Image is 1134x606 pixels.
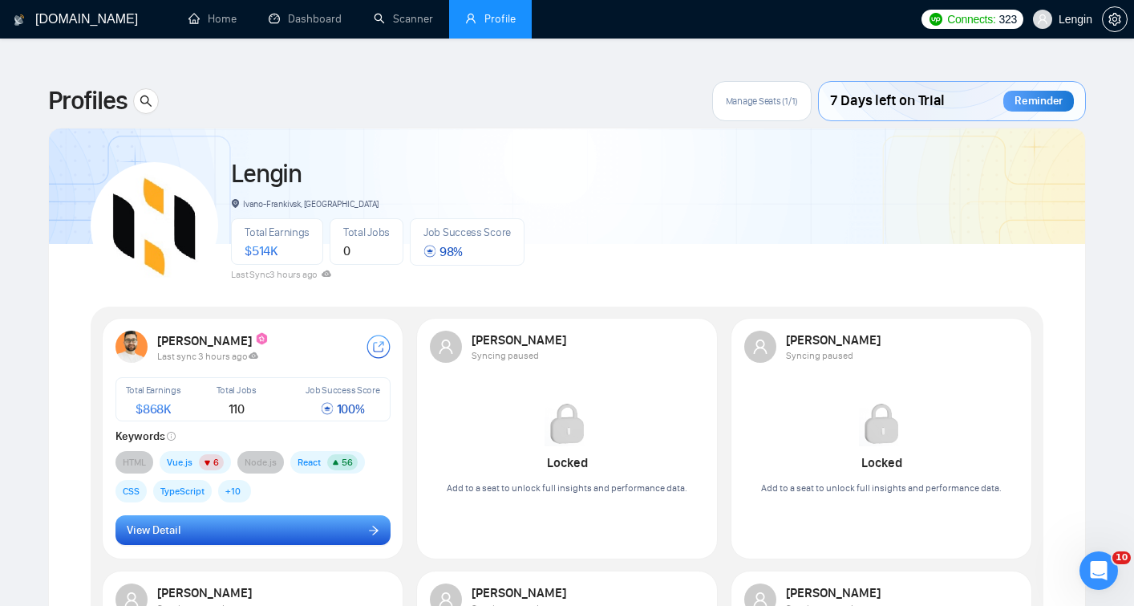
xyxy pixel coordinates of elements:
[115,515,391,546] button: View Detailarrow-right
[298,454,321,470] span: React
[1079,551,1118,590] iframe: Intercom live chat
[231,158,302,189] a: Lengin
[547,455,588,470] strong: Locked
[859,401,904,446] img: Locked
[231,199,240,208] span: environment
[245,243,277,258] span: $ 514K
[545,401,589,446] img: Locked
[343,226,390,239] span: Total Jobs
[423,226,511,239] span: Job Success Score
[423,244,463,259] span: 98 %
[255,332,269,347] img: top_rated_plus
[830,87,945,115] span: 7 Days left on Trial
[231,198,379,209] span: Ivano-Frankivsk, [GEOGRAPHIC_DATA]
[1112,551,1131,564] span: 10
[167,432,176,441] span: info-circle
[786,585,883,600] strong: [PERSON_NAME]
[1037,14,1048,25] span: user
[133,88,159,114] button: search
[374,12,433,26] a: searchScanner
[929,13,942,26] img: upwork-logo.png
[484,12,516,26] span: Profile
[134,95,158,108] span: search
[48,82,127,120] span: Profiles
[126,384,181,396] span: Total Earnings
[368,524,379,535] span: arrow-right
[1102,13,1128,26] a: setting
[127,522,180,539] span: View Detail
[188,12,237,26] a: homeHome
[157,333,270,348] strong: [PERSON_NAME]
[306,384,380,396] span: Job Success Score
[752,339,768,355] span: user
[157,585,254,600] strong: [PERSON_NAME]
[136,401,171,417] span: $ 868K
[343,243,350,258] span: 0
[123,483,140,499] span: CSS
[1103,13,1127,26] span: setting
[213,457,219,468] span: 6
[472,350,539,361] span: Syncing paused
[947,10,995,28] span: Connects:
[786,332,883,348] strong: [PERSON_NAME]
[167,454,192,470] span: Vue.js
[225,483,241,499] span: + 10
[115,331,148,363] img: USER
[321,401,365,417] span: 100 %
[123,454,146,470] span: HTML
[761,482,1002,494] span: Add to a seat to unlock full insights and performance data.
[245,226,310,239] span: Total Earnings
[465,13,476,24] span: user
[438,339,454,355] span: user
[99,169,212,282] img: Lengin
[1102,6,1128,32] button: setting
[998,10,1016,28] span: 323
[342,457,353,468] span: 56
[229,401,245,417] span: 110
[472,585,569,600] strong: [PERSON_NAME]
[115,429,176,443] strong: Keywords
[217,384,257,396] span: Total Jobs
[861,455,902,470] strong: Locked
[231,269,331,280] span: Last Sync 3 hours ago
[160,483,205,499] span: TypeScript
[157,351,259,362] span: Last sync 3 hours ago
[447,482,687,494] span: Add to a seat to unlock full insights and performance data.
[245,454,277,470] span: Node.js
[14,7,25,33] img: logo
[726,95,798,108] span: Manage Seats (1/1)
[472,332,569,348] strong: [PERSON_NAME]
[1003,91,1074,112] div: Reminder
[786,350,853,361] span: Syncing paused
[269,12,342,26] a: dashboardDashboard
